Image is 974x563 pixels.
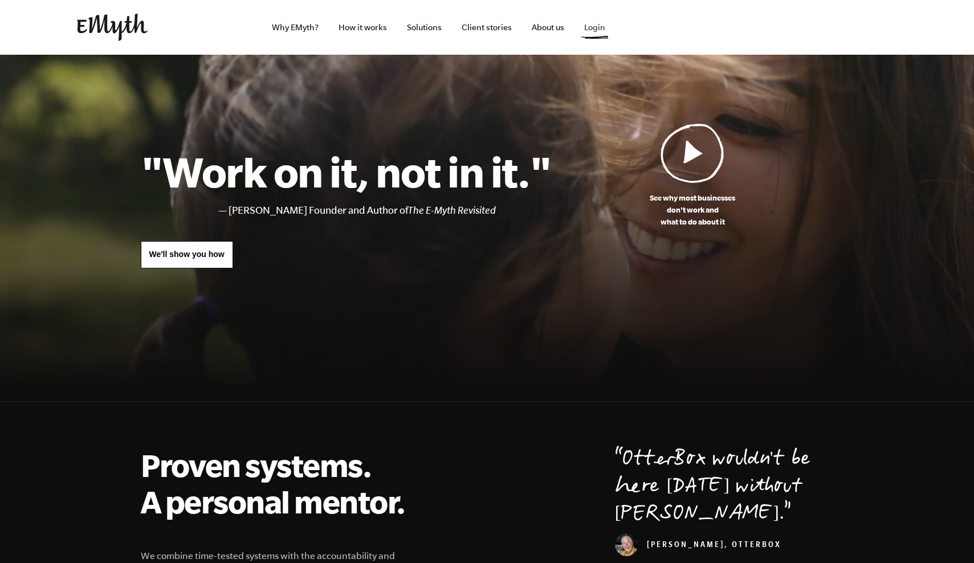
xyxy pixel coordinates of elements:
[552,192,834,228] p: See why most businesses don't work and what to do about it
[661,123,724,183] img: Play Video
[778,15,898,40] iframe: Embedded CTA
[615,447,834,529] p: OtterBox wouldn't be here [DATE] without [PERSON_NAME].
[77,14,148,41] img: EMyth
[552,123,834,228] a: See why most businessesdon't work andwhat to do about it
[408,205,496,216] i: The E-Myth Revisited
[141,241,233,268] a: We'll show you how
[229,202,552,219] li: [PERSON_NAME] Founder and Author of
[149,250,225,259] span: We'll show you how
[141,447,419,520] h2: Proven systems. A personal mentor.
[917,508,974,563] iframe: Chat Widget
[615,541,781,550] cite: [PERSON_NAME], OtterBox
[653,15,772,40] iframe: Embedded CTA
[615,533,638,556] img: Curt Richardson, OtterBox
[141,146,552,197] h1: "Work on it, not in it."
